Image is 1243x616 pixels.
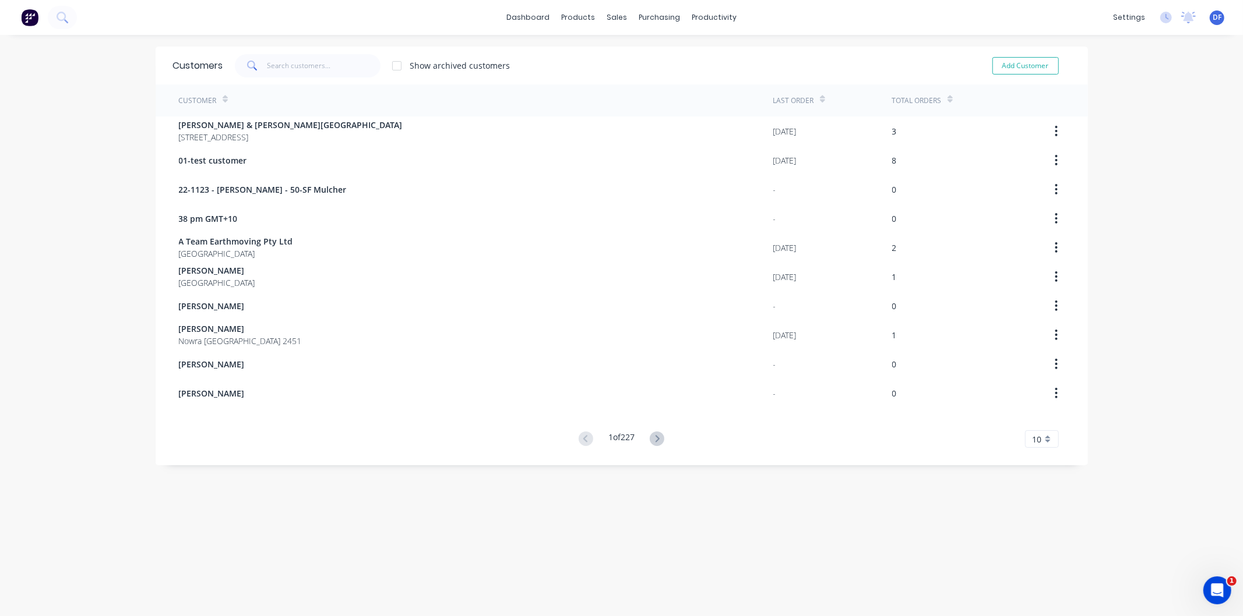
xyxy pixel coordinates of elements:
div: 3 [892,125,897,137]
span: 22-1123 - [PERSON_NAME] - 50-SF Mulcher [179,183,347,196]
div: Total Orders [892,95,942,106]
div: - [773,213,776,225]
div: 1 of 227 [608,431,635,448]
div: [DATE] [773,271,797,283]
span: [GEOGRAPHIC_DATA] [179,247,293,260]
span: [PERSON_NAME] [179,300,245,312]
div: 8 [892,154,897,167]
div: - [773,387,776,399]
div: Last Order [773,95,814,106]
div: products [555,9,601,26]
span: [PERSON_NAME] & [PERSON_NAME][GEOGRAPHIC_DATA] [179,119,403,131]
span: [PERSON_NAME] [179,358,245,370]
div: Customer [179,95,217,106]
div: 0 [892,358,897,370]
a: dashboard [501,9,555,26]
div: Show archived customers [410,59,510,72]
input: Search customers... [267,54,381,77]
div: 0 [892,213,897,225]
span: Nowra [GEOGRAPHIC_DATA] 2451 [179,335,302,347]
div: purchasing [633,9,686,26]
div: - [773,358,776,370]
span: 10 [1033,433,1042,445]
div: 1 [892,329,897,341]
div: 0 [892,300,897,312]
div: productivity [686,9,742,26]
div: 2 [892,242,897,254]
span: 1 [1227,576,1237,586]
div: [DATE] [773,154,797,167]
div: 1 [892,271,897,283]
span: 01-test customer [179,154,247,167]
span: [PERSON_NAME] [179,323,302,335]
div: - [773,183,776,196]
div: 0 [892,183,897,196]
div: - [773,300,776,312]
div: settings [1107,9,1151,26]
div: Customers [173,59,223,73]
div: [DATE] [773,329,797,341]
div: sales [601,9,633,26]
span: 38 pm GMT+10 [179,213,238,225]
img: Factory [21,9,38,26]
span: [PERSON_NAME] [179,264,255,277]
button: Add Customer [992,57,1059,75]
span: A Team Earthmoving Pty Ltd [179,235,293,247]
iframe: Intercom live chat [1203,576,1231,604]
div: [DATE] [773,242,797,254]
div: 0 [892,387,897,399]
span: [PERSON_NAME] [179,387,245,399]
span: DF [1213,12,1221,23]
span: [STREET_ADDRESS] [179,131,403,143]
span: [GEOGRAPHIC_DATA] [179,277,255,289]
div: [DATE] [773,125,797,137]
